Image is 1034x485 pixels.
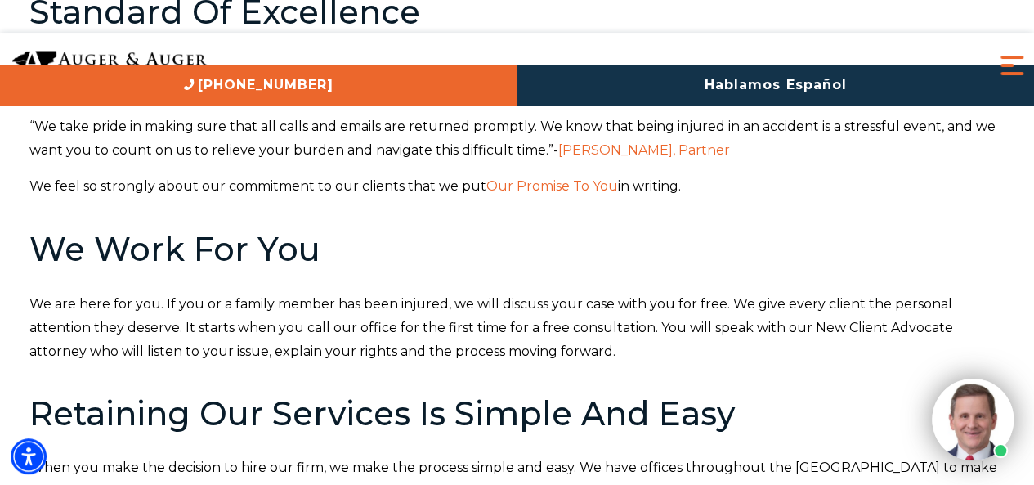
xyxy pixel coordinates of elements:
[29,229,320,269] b: We Work For You
[29,393,735,433] b: Retaining Our Services Is Simple And Easy
[932,379,1014,460] img: Intaker widget Avatar
[29,175,1005,199] p: We feel so strongly about our commitment to our clients that we put in writing.
[486,178,618,194] a: Our Promise To You
[29,115,1005,163] p: “We take pride in making sure that all calls and emails are returned promptly. We know that being...
[558,142,730,158] a: [PERSON_NAME], Partner
[11,438,47,474] div: Accessibility Menu
[29,295,953,358] span: We are here for you. If you or a family member has been injured, we will discuss your case with y...
[996,49,1028,82] button: Menu
[12,51,208,81] img: Auger & Auger Accident and Injury Lawyers Logo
